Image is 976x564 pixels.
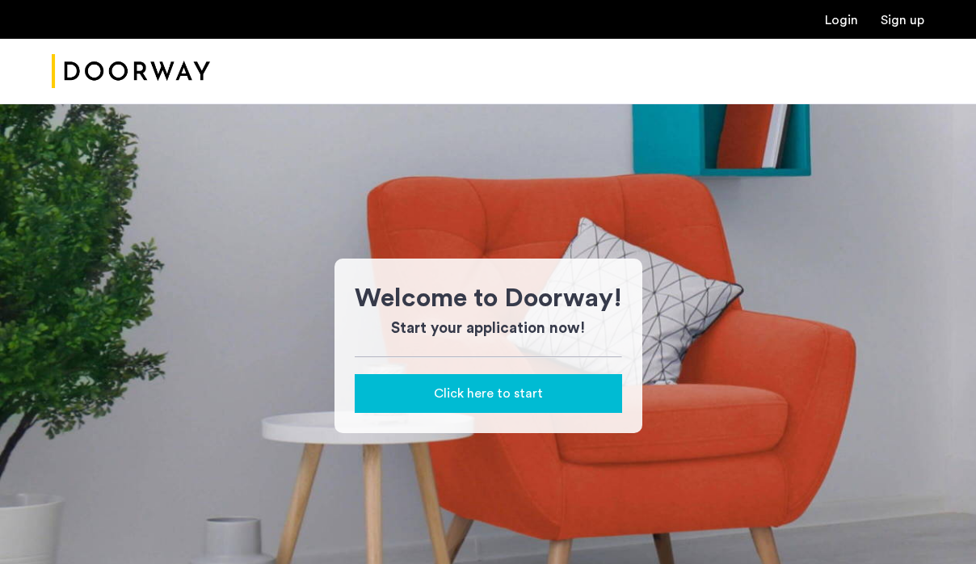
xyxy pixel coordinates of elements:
[355,318,622,340] h3: Start your application now!
[355,279,622,318] h1: Welcome to Doorway!
[355,374,622,413] button: button
[434,384,543,403] span: Click here to start
[825,14,858,27] a: Login
[52,41,210,102] a: Cazamio Logo
[881,14,924,27] a: Registration
[52,41,210,102] img: logo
